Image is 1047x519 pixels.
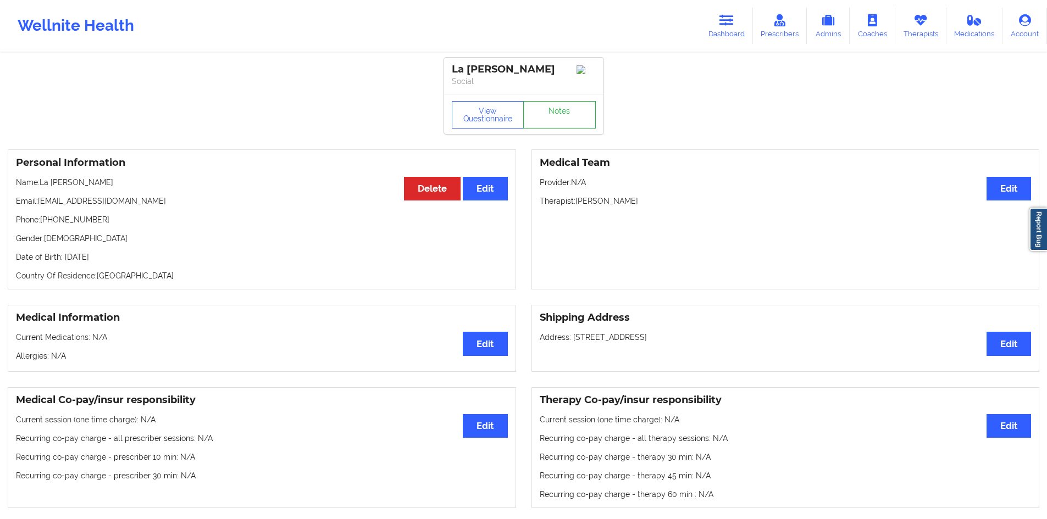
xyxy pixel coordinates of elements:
p: Phone: [PHONE_NUMBER] [16,214,508,225]
p: Recurring co-pay charge - all therapy sessions : N/A [540,433,1032,444]
p: Recurring co-pay charge - prescriber 30 min : N/A [16,470,508,481]
p: Provider: N/A [540,177,1032,188]
h3: Shipping Address [540,311,1032,324]
a: Notes [523,101,596,129]
p: Gender: [DEMOGRAPHIC_DATA] [16,233,508,244]
p: Country Of Residence: [GEOGRAPHIC_DATA] [16,270,508,281]
h3: Medical Co-pay/insur responsibility [16,394,508,406]
p: Recurring co-pay charge - prescriber 10 min : N/A [16,451,508,462]
p: Name: La [PERSON_NAME] [16,177,508,188]
p: Current session (one time charge): N/A [16,414,508,425]
button: Edit [463,414,507,438]
button: Edit [987,332,1031,355]
p: Email: [EMAIL_ADDRESS][DOMAIN_NAME] [16,196,508,207]
p: Social [452,76,596,87]
p: Therapist: [PERSON_NAME] [540,196,1032,207]
a: Admins [807,8,850,44]
h3: Therapy Co-pay/insur responsibility [540,394,1032,406]
a: Therapists [895,8,946,44]
p: Recurring co-pay charge - therapy 30 min : N/A [540,451,1032,462]
button: Edit [463,177,507,200]
h3: Medical Team [540,157,1032,169]
a: Coaches [850,8,895,44]
p: Current Medications: N/A [16,332,508,343]
h3: Medical Information [16,311,508,324]
p: Current session (one time charge): N/A [540,414,1032,425]
a: Report Bug [1029,208,1047,251]
h3: Personal Information [16,157,508,169]
p: Recurring co-pay charge - all prescriber sessions : N/A [16,433,508,444]
button: Edit [463,332,507,355]
img: Image%2Fplaceholer-image.png [577,65,596,74]
button: Edit [987,414,1031,438]
a: Prescribers [753,8,807,44]
a: Dashboard [700,8,753,44]
button: Edit [987,177,1031,200]
button: Delete [404,177,461,200]
p: Address: [STREET_ADDRESS] [540,332,1032,343]
p: Date of Birth: [DATE] [16,252,508,263]
p: Recurring co-pay charge - therapy 45 min : N/A [540,470,1032,481]
div: La [PERSON_NAME] [452,63,596,76]
a: Medications [946,8,1003,44]
p: Allergies: N/A [16,350,508,361]
a: Account [1002,8,1047,44]
button: View Questionnaire [452,101,524,129]
p: Recurring co-pay charge - therapy 60 min : N/A [540,489,1032,500]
